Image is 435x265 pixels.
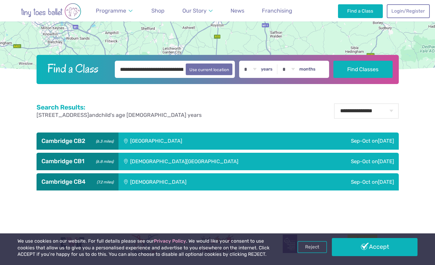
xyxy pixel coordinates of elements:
[333,61,393,78] button: Find Classes
[94,137,113,144] small: (6.3 miles)
[186,63,233,75] button: Use current location
[41,158,114,165] h3: Cambridge CB1
[315,153,398,170] div: Sep-Oct on
[37,103,202,111] h2: Search Results:
[387,4,430,18] a: Login/Register
[96,7,126,14] span: Programme
[2,67,22,75] a: Open this area in Google Maps (opens a new window)
[338,4,383,18] a: Find a Class
[41,178,114,186] h3: Cambridge CB4
[378,179,394,185] span: [DATE]
[37,111,202,119] p: and
[378,158,394,164] span: [DATE]
[99,112,202,118] span: child's age [DEMOGRAPHIC_DATA] years
[299,67,316,72] label: months
[228,4,247,18] a: News
[378,138,394,144] span: [DATE]
[281,173,398,190] div: Sep-Oct on
[182,7,207,14] span: Our Story
[151,7,165,14] span: Shop
[259,4,295,18] a: Franchising
[261,67,273,72] label: years
[277,132,399,150] div: Sep-Oct on
[118,132,277,150] div: [GEOGRAPHIC_DATA]
[37,112,89,118] span: [STREET_ADDRESS]
[8,3,94,20] img: tiny toes ballet
[154,238,186,244] a: Privacy Policy
[297,241,327,253] a: Reject
[93,4,135,18] a: Programme
[180,4,216,18] a: Our Story
[94,158,113,164] small: (6.8 miles)
[2,67,22,75] img: Google
[332,238,418,256] a: Accept
[118,173,281,190] div: [DEMOGRAPHIC_DATA]
[17,238,278,258] p: We use cookies on our website. For full details please see our . We would like your consent to us...
[149,4,167,18] a: Shop
[41,137,114,145] h3: Cambridge CB2
[231,7,244,14] span: News
[95,178,113,185] small: (7.2 miles)
[262,7,292,14] span: Franchising
[42,61,111,76] h2: Find a Class
[118,153,315,170] div: [DEMOGRAPHIC_DATA][GEOGRAPHIC_DATA]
